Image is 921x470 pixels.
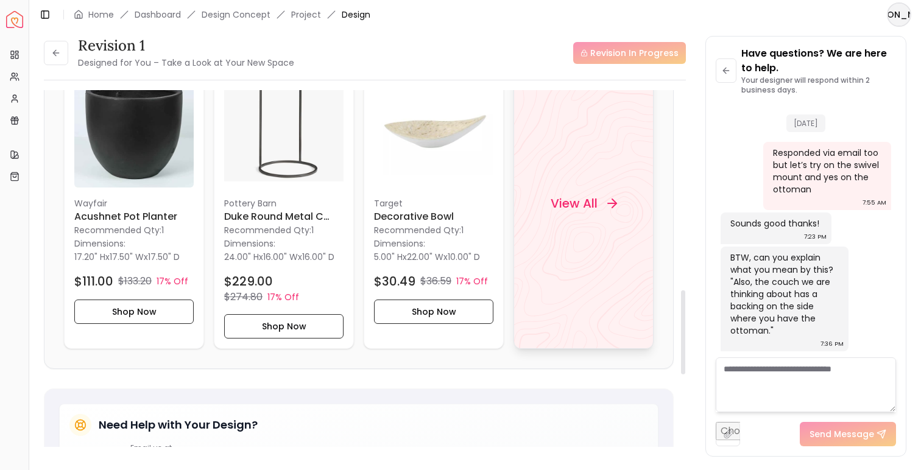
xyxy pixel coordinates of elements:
li: Design Concept [202,9,270,21]
p: Pottery Barn [224,197,344,209]
span: 10.00" D [448,251,480,263]
h4: View All [551,195,598,212]
div: 7:55 AM [863,197,886,209]
h4: $30.49 [374,273,415,290]
a: Acushnet Pot Planter imageWayfairAcushnet Pot PlanterRecommended Qty:1Dimensions:17.20" Hx17.50" ... [64,58,204,349]
div: Duke Round Metal C Table [214,58,354,349]
a: Decorative Bowl imageTargetDecorative BowlRecommended Qty:1Dimensions:5.00" Hx22.00" Wx10.00" D$3... [364,58,504,349]
button: Shop Now [224,314,344,338]
div: Decorative Bowl [364,58,504,349]
p: Target [374,197,493,209]
span: 17.50" W [110,251,144,263]
h6: Decorative Bowl [374,209,493,224]
p: Recommended Qty: 1 [224,224,344,236]
p: Your designer will respond within 2 business days. [741,75,896,95]
img: Duke Round Metal C Table image [224,68,344,188]
span: 17.50" D [148,251,180,263]
span: 22.00" W [407,251,443,263]
img: Spacejoy Logo [6,11,23,28]
span: [PERSON_NAME] [888,4,910,26]
p: x x [374,251,480,263]
div: Acushnet Pot Planter [64,58,204,349]
p: 17% Off [456,275,488,287]
p: Have questions? We are here to help. [741,46,896,75]
a: Dashboard [135,9,181,21]
h5: Need Help with Your Design? [99,416,258,433]
p: Dimensions: [374,236,425,251]
p: x x [74,251,180,263]
span: 16.00" W [263,251,298,263]
div: 7:36 PM [820,338,844,350]
p: 17% Off [267,291,299,303]
p: $274.80 [224,290,263,304]
span: Design [342,9,370,21]
p: $36.59 [420,274,451,289]
span: 24.00" H [224,251,259,263]
span: 5.00" H [374,251,403,263]
div: 7:23 PM [804,231,827,243]
nav: breadcrumb [74,9,370,21]
p: x x [224,251,334,263]
a: Spacejoy [6,11,23,28]
p: Recommended Qty: 1 [374,224,493,236]
img: Decorative Bowl image [374,68,493,188]
h3: Revision 1 [78,36,294,55]
p: Recommended Qty: 1 [74,224,194,236]
h4: $229.00 [224,273,273,290]
img: Acushnet Pot Planter image [74,68,194,188]
h6: Duke Round Metal C Table [224,209,344,224]
a: Duke Round Metal C Table imagePottery BarnDuke Round Metal C TableRecommended Qty:1Dimensions:24.... [214,58,354,349]
a: Home [88,9,114,21]
h4: $111.00 [74,273,113,290]
small: Designed for You – Take a Look at Your New Space [78,57,294,69]
p: $133.20 [118,274,152,289]
p: Dimensions: [74,236,125,251]
span: 17.20" H [74,251,105,263]
p: Dimensions: [224,236,275,251]
button: Shop Now [74,300,194,324]
p: Email us at [130,443,220,453]
h6: Acushnet Pot Planter [74,209,194,224]
button: Shop Now [374,300,493,324]
a: Project [291,9,321,21]
div: Responded via email too but let’s try on the swivel mount and yes on the ottoman [773,147,879,195]
p: 17% Off [157,275,188,287]
button: [PERSON_NAME] [887,2,911,27]
div: Sounds good thanks! [730,217,819,230]
a: View All [513,58,654,349]
span: 16.00" D [302,251,334,263]
div: BTW, can you explain what you mean by this? "Also, the couch we are thinking about has a backing ... [730,251,836,337]
p: Wayfair [74,197,194,209]
span: [DATE] [786,114,825,132]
